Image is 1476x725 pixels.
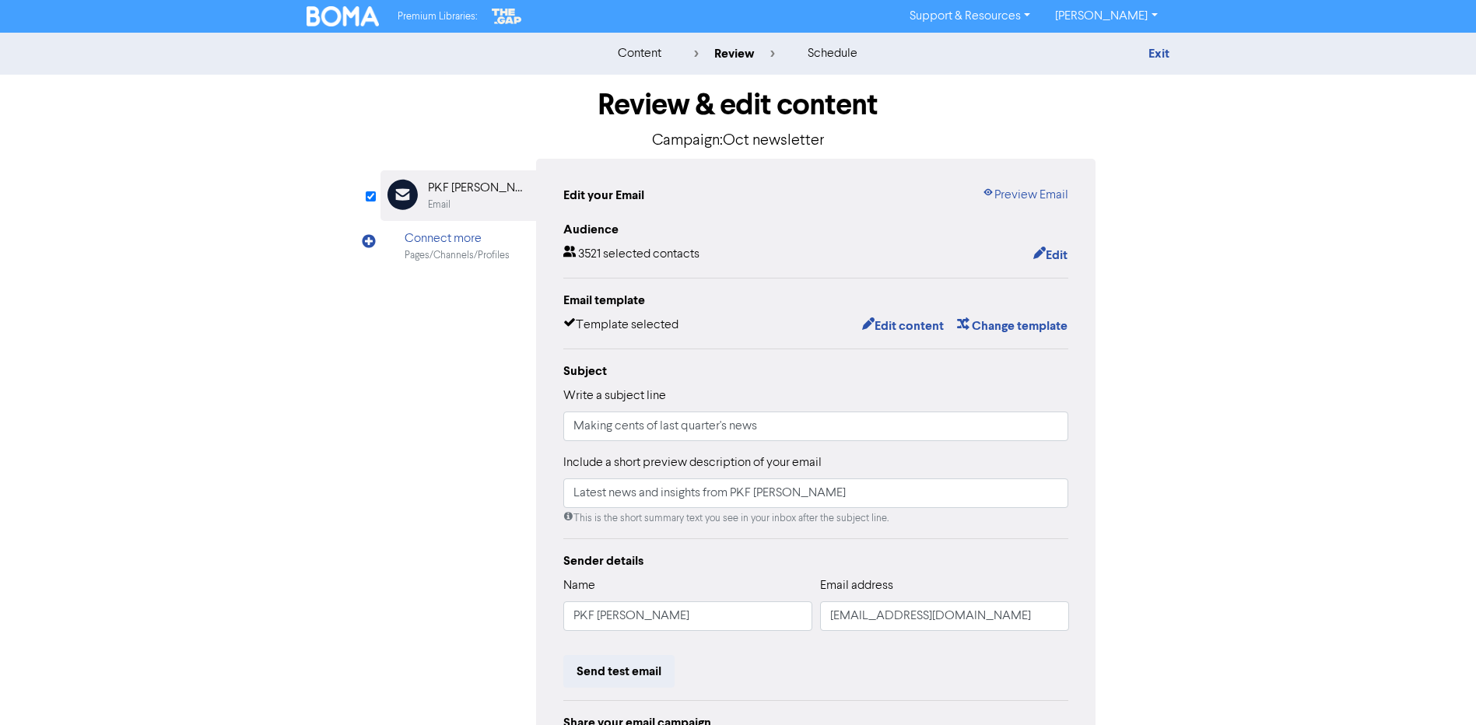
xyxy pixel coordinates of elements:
a: Preview Email [982,186,1068,205]
div: schedule [808,44,857,63]
p: Campaign: Oct newsletter [380,129,1096,152]
div: review [694,44,775,63]
div: This is the short summary text you see in your inbox after the subject line. [563,511,1069,526]
button: Change template [956,316,1068,336]
a: [PERSON_NAME] [1043,4,1169,29]
div: content [618,44,661,63]
div: Email template [563,291,1069,310]
iframe: Chat Widget [1398,650,1476,725]
button: Edit content [861,316,945,336]
label: Email address [820,576,893,595]
div: Pages/Channels/Profiles [405,248,510,263]
div: Email [428,198,451,212]
div: Template selected [563,316,678,336]
label: Name [563,576,595,595]
div: PKF [PERSON_NAME] [428,179,528,198]
div: Connect morePages/Channels/Profiles [380,221,536,271]
div: 3521 selected contacts [563,245,699,265]
a: Exit [1148,46,1169,61]
button: Edit [1032,245,1068,265]
div: Sender details [563,552,1069,570]
div: Edit your Email [563,186,644,205]
button: Send test email [563,655,675,688]
label: Include a short preview description of your email [563,454,822,472]
h1: Review & edit content [380,87,1096,123]
a: Support & Resources [897,4,1043,29]
div: Connect more [405,229,510,248]
img: The Gap [489,6,524,26]
div: Subject [563,362,1069,380]
div: PKF [PERSON_NAME]Email [380,170,536,221]
div: Audience [563,220,1069,239]
span: Premium Libraries: [398,12,477,22]
img: BOMA Logo [307,6,380,26]
label: Write a subject line [563,387,666,405]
